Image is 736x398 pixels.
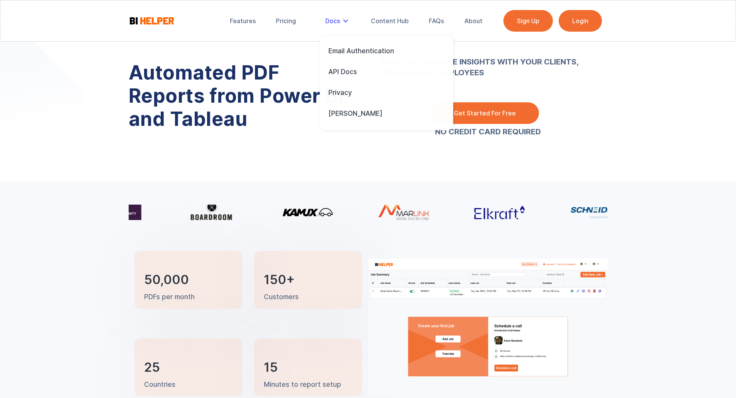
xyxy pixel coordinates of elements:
[423,12,449,29] a: FAQs
[325,62,399,83] a: API Docs
[328,47,394,55] div: Email Authentication
[503,10,553,32] a: Sign Up
[320,12,356,29] div: Docs
[264,362,278,373] h3: 15
[264,274,295,286] h3: 150+
[129,61,357,130] h1: Automated PDF Reports from Power BI and Tableau
[224,12,261,29] a: Features
[464,17,483,25] div: About
[144,362,160,373] h3: 25
[320,29,498,130] nav: Docs
[429,17,444,25] div: FAQs
[459,12,488,29] a: About
[435,128,541,135] a: NO CREDIT CARD REQUIRED
[264,293,299,302] p: Customers
[325,41,399,62] a: Email Authentication
[371,17,409,25] div: Content Hub
[559,10,602,32] a: Login
[365,12,414,29] a: Content Hub
[328,88,352,97] div: Privacy
[144,380,175,390] p: Countries
[144,274,189,286] h3: 50,000
[435,127,541,136] strong: NO CREDIT CARD REQUIRED
[230,17,256,25] div: Features
[328,68,357,76] div: API Docs
[325,17,340,25] div: Docs
[276,17,296,25] div: Pricing
[144,293,195,302] p: PDFs per month
[264,380,341,390] p: Minutes to report setup
[328,109,382,118] div: [PERSON_NAME]
[325,103,399,124] a: [PERSON_NAME]
[325,83,399,103] a: Privacy
[270,12,301,29] a: Pricing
